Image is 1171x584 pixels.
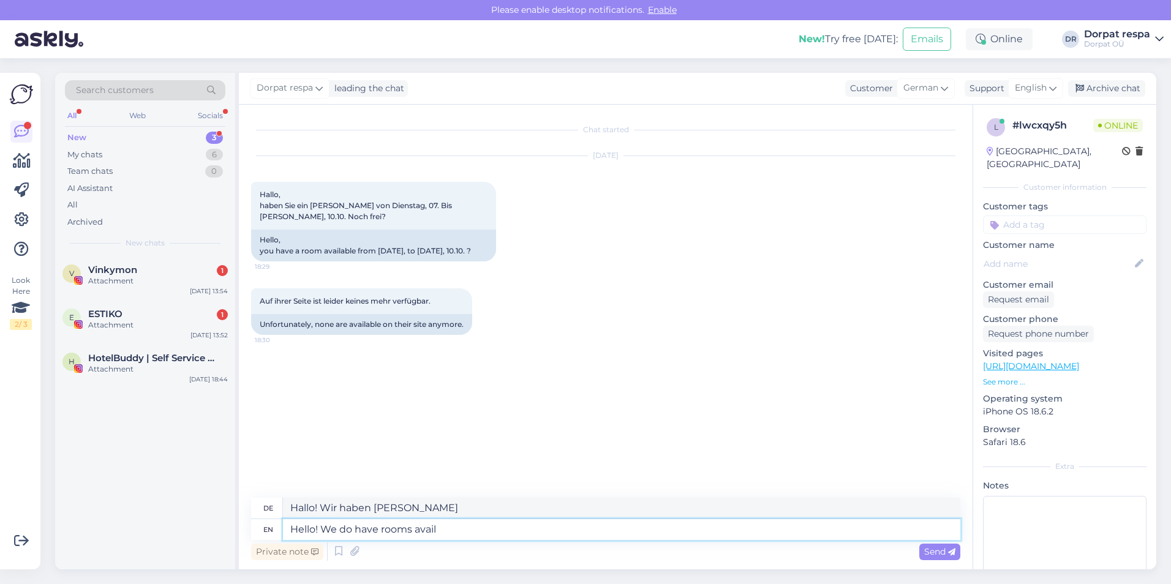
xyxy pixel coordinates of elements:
div: Online [966,28,1033,50]
div: Archived [67,216,103,228]
div: Customer information [983,182,1147,193]
b: New! [799,33,825,45]
div: [GEOGRAPHIC_DATA], [GEOGRAPHIC_DATA] [987,145,1122,171]
div: 0 [205,165,223,178]
div: Unfortunately, none are available on their site anymore. [251,314,472,335]
span: Auf ihrer Seite ist leider keines mehr verfügbar. [260,296,431,305]
span: ESTIKO [88,309,122,320]
textarea: Hallo! Wir haben [PERSON_NAME] [283,498,960,518]
p: Customer phone [983,313,1147,326]
a: Dorpat respaDorpat OÜ [1084,29,1164,49]
input: Add name [984,257,1132,271]
span: German [903,81,938,95]
p: Visited pages [983,347,1147,360]
p: iPhone OS 18.6.2 [983,405,1147,418]
div: Socials [195,108,225,124]
span: Search customers [76,84,154,97]
p: Customer name [983,239,1147,252]
span: Dorpat respa [257,81,313,95]
div: Attachment [88,320,228,331]
span: New chats [126,238,165,249]
div: # lwcxqy5h [1012,118,1093,133]
p: Operating system [983,392,1147,405]
p: Browser [983,423,1147,436]
div: Extra [983,461,1147,472]
div: de [263,498,273,518]
div: Attachment [88,275,228,286]
div: 3 [206,132,223,144]
img: Askly Logo [10,83,33,106]
div: Private note [251,544,323,560]
a: [URL][DOMAIN_NAME] [983,361,1079,372]
div: Dorpat respa [1084,29,1150,39]
div: Try free [DATE]: [799,32,898,47]
div: Customer [845,82,893,95]
span: l [994,122,998,132]
div: Archive chat [1068,80,1145,97]
div: 1 [217,309,228,320]
div: [DATE] 18:44 [189,375,228,384]
div: Support [965,82,1004,95]
span: Online [1093,119,1143,132]
div: Request phone number [983,326,1094,342]
p: Safari 18.6 [983,436,1147,449]
div: [DATE] [251,150,960,161]
span: Send [924,546,955,557]
div: All [65,108,79,124]
p: Customer email [983,279,1147,291]
div: Hello, you have a room available from [DATE], to [DATE], 10.10. ? [251,230,496,261]
span: 18:29 [255,262,301,271]
div: My chats [67,149,102,161]
div: en [263,519,273,540]
div: Dorpat OÜ [1084,39,1150,49]
div: 2 / 3 [10,319,32,330]
span: H [69,357,75,366]
span: Enable [644,4,680,15]
div: All [67,199,78,211]
span: Vinkymon [88,264,137,275]
div: New [67,132,86,144]
div: DR [1062,31,1079,48]
input: Add a tag [983,215,1147,234]
div: 6 [206,149,223,161]
div: Look Here [10,275,32,330]
div: Web [127,108,148,124]
textarea: Hello! We do have rooms avai [283,519,960,540]
span: HotelBuddy | Self Service App for Hotel Guests [88,353,216,364]
div: AI Assistant [67,182,113,195]
span: English [1015,81,1047,95]
div: leading the chat [329,82,404,95]
div: [DATE] 13:54 [190,286,228,296]
span: Hallo, haben Sie ein [PERSON_NAME] von Dienstag, 07. Bis [PERSON_NAME], 10.10. Noch frei? [260,190,454,221]
p: Customer tags [983,200,1147,213]
span: V [69,269,74,278]
p: See more ... [983,376,1147,387]
p: Notes [983,479,1147,492]
div: [DATE] 13:52 [190,331,228,340]
div: Team chats [67,165,113,178]
button: Emails [903,28,951,51]
div: Chat started [251,124,960,135]
div: Request email [983,291,1054,308]
div: Attachment [88,364,228,375]
span: E [69,313,74,322]
div: 1 [217,265,228,276]
span: 18:30 [255,335,301,345]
